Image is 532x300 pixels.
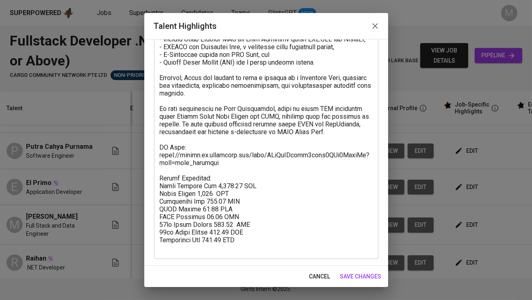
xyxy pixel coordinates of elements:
[306,269,334,284] button: cancel
[309,272,330,282] span: cancel
[154,20,378,33] h2: Talent Highlights
[337,269,385,284] button: save changes
[340,272,382,282] span: save changes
